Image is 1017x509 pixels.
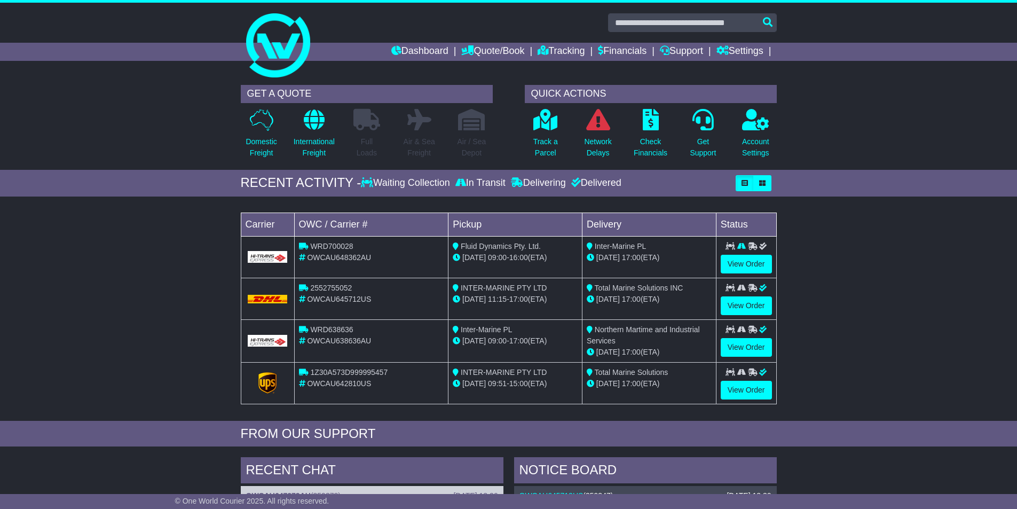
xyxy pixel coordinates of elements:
[246,491,311,500] a: OWCAU647273AU
[514,457,777,486] div: NOTICE BOARD
[584,108,612,165] a: NetworkDelays
[582,213,716,236] td: Delivery
[587,325,700,345] span: Northern Martime and Industrial Services
[294,213,448,236] td: OWC / Carrier #
[461,325,512,334] span: Inter-Marine PL
[509,295,528,303] span: 17:00
[488,379,507,388] span: 09:51
[310,368,388,377] span: 1Z30A573D999995457
[462,379,486,388] span: [DATE]
[742,136,769,159] p: Account Settings
[361,177,452,189] div: Waiting Collection
[307,295,371,303] span: OWCAU645712US
[353,136,380,159] p: Full Loads
[596,253,620,262] span: [DATE]
[462,336,486,345] span: [DATE]
[258,372,277,394] img: GetCarrierServiceLogo
[525,85,777,103] div: QUICK ACTIONS
[587,252,712,263] div: (ETA)
[587,378,712,389] div: (ETA)
[461,242,541,250] span: Fluid Dynamics Pty. Ltd.
[458,136,486,159] p: Air / Sea Depot
[488,295,507,303] span: 11:15
[596,295,620,303] span: [DATE]
[689,108,716,165] a: GetSupport
[453,252,578,263] div: - (ETA)
[310,242,353,250] span: WRD700028
[727,491,771,500] div: [DATE] 13:30
[462,295,486,303] span: [DATE]
[461,284,547,292] span: INTER-MARINE PTY LTD
[453,335,578,347] div: - (ETA)
[519,491,584,500] a: OWCAU645712US
[241,85,493,103] div: GET A QUOTE
[461,368,547,377] span: INTER-MARINE PTY LTD
[241,213,294,236] td: Carrier
[587,294,712,305] div: (ETA)
[462,253,486,262] span: [DATE]
[453,378,578,389] div: - (ETA)
[248,295,288,303] img: DHL.png
[595,242,646,250] span: Inter-Marine PL
[519,491,771,500] div: ( )
[742,108,770,165] a: AccountSettings
[461,43,524,61] a: Quote/Book
[596,348,620,356] span: [DATE]
[538,43,585,61] a: Tracking
[245,108,277,165] a: DomesticFreight
[509,379,528,388] span: 15:00
[716,213,776,236] td: Status
[391,43,448,61] a: Dashboard
[509,336,528,345] span: 17:00
[453,177,508,189] div: In Transit
[721,296,772,315] a: View Order
[690,136,716,159] p: Get Support
[595,368,668,377] span: Total Marine Solutions
[248,335,288,347] img: GetCarrierServiceLogo
[310,284,352,292] span: 2552755052
[307,379,371,388] span: OWCAU642810US
[509,253,528,262] span: 16:00
[246,136,277,159] p: Domestic Freight
[596,379,620,388] span: [DATE]
[448,213,582,236] td: Pickup
[310,325,353,334] span: WRD638636
[622,295,641,303] span: 17:00
[488,253,507,262] span: 09:00
[241,426,777,442] div: FROM OUR SUPPORT
[716,43,763,61] a: Settings
[586,491,611,500] span: 359347
[622,253,641,262] span: 17:00
[453,294,578,305] div: - (ETA)
[508,177,569,189] div: Delivering
[721,338,772,357] a: View Order
[293,108,335,165] a: InternationalFreight
[622,379,641,388] span: 17:00
[241,457,503,486] div: RECENT CHAT
[248,251,288,263] img: GetCarrierServiceLogo
[307,336,371,345] span: OWCAU638636AU
[404,136,435,159] p: Air & Sea Freight
[598,43,647,61] a: Financials
[307,253,371,262] span: OWCAU648362AU
[633,108,668,165] a: CheckFinancials
[313,491,338,500] span: 359373
[241,175,361,191] div: RECENT ACTIVITY -
[721,255,772,273] a: View Order
[246,491,498,500] div: ( )
[622,348,641,356] span: 17:00
[660,43,703,61] a: Support
[584,136,611,159] p: Network Delays
[569,177,621,189] div: Delivered
[175,497,329,505] span: © One World Courier 2025. All rights reserved.
[533,136,558,159] p: Track a Parcel
[533,108,558,165] a: Track aParcel
[587,347,712,358] div: (ETA)
[595,284,683,292] span: Total Marine Solutions INC
[294,136,335,159] p: International Freight
[721,381,772,400] a: View Order
[488,336,507,345] span: 09:00
[634,136,667,159] p: Check Financials
[453,491,498,500] div: [DATE] 13:26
